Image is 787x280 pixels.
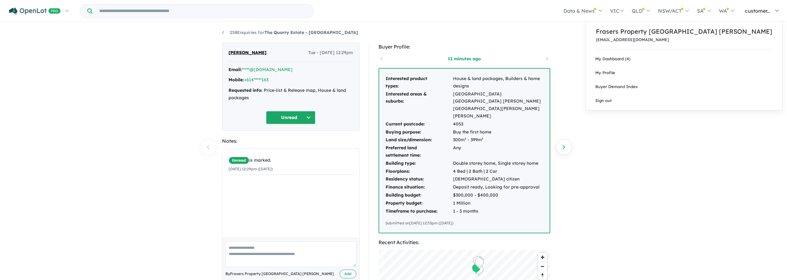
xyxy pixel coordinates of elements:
td: 4 Bed | 2 Bath | 2 Car [453,168,543,176]
div: Recent Activities: [379,238,550,247]
strong: Requested info: [229,87,263,93]
td: 1 - 3 months [453,207,543,215]
a: My Dashboard (4) [586,52,782,66]
div: Map marker [473,256,482,267]
a: [EMAIL_ADDRESS][DOMAIN_NAME] [596,37,772,42]
a: 258Enquiries forThe Quarry Estate - [GEOGRAPHIC_DATA] [222,30,358,35]
button: Zoom in [538,253,547,262]
img: Openlot PRO Logo White [9,7,61,15]
td: Building type: [385,159,453,168]
small: [DATE] 12:29pm ([DATE]) [229,167,273,171]
td: Interested product types: [385,75,453,90]
td: 300m² - 399m² [453,136,543,144]
div: Map marker [474,265,483,276]
td: Deposit ready, Looking for pre-approval [453,183,543,191]
div: Buyer Profile: [379,43,550,51]
strong: The Quarry Estate - [GEOGRAPHIC_DATA] [264,30,358,35]
strong: Mobile: [229,77,244,83]
a: 11 minutes ago [438,56,490,62]
span: [PERSON_NAME] [229,49,267,57]
div: is marked. [229,157,358,164]
a: Sign out [586,94,782,108]
td: [GEOGRAPHIC_DATA] [GEOGRAPHIC_DATA] [PERSON_NAME][GEOGRAPHIC_DATA][PERSON_NAME][PERSON_NAME] [453,90,543,120]
span: Tue - [DATE] 12:29pm [308,49,353,57]
td: Any [453,144,543,159]
div: Price-list & Release map, House & land packages [229,87,353,102]
td: Current postcode: [385,120,453,128]
div: Notes: [222,137,360,145]
a: My Profile [586,66,782,80]
div: Submitted on [DATE] 12:53pm ([DATE]) [385,220,543,226]
td: Interested areas & suburbs: [385,90,453,120]
td: Land size/dimension: [385,136,453,144]
td: Preferred land settlement time: [385,144,453,159]
a: Frasers Property [GEOGRAPHIC_DATA] [PERSON_NAME] [596,27,772,36]
td: Buy the first home [453,128,543,136]
button: Unread [266,111,315,124]
div: Map marker [474,256,484,268]
span: customer... [745,8,771,14]
td: Timeframe to purchase: [385,207,453,215]
span: My Profile [595,70,615,75]
td: Floorplans: [385,168,453,176]
span: Unread [229,157,249,164]
a: Buyer Demand Index [586,80,782,94]
td: 1 Million [453,199,543,207]
td: Building budget: [385,191,453,199]
strong: Email: [229,67,242,72]
td: $300,000 - $400,000 [453,191,543,199]
input: Try estate name, suburb, builder or developer [94,4,312,18]
div: Map marker [471,263,481,275]
td: 4053 [453,120,543,128]
td: Property budget: [385,199,453,207]
td: [DEMOGRAPHIC_DATA] citizen [453,175,543,183]
td: Double storey home, Single storey home [453,159,543,168]
nav: breadcrumb [222,29,565,36]
div: Map marker [474,257,484,269]
button: Add [340,269,356,278]
span: By Frasers Property [GEOGRAPHIC_DATA] [PERSON_NAME] [225,271,334,277]
td: Residency status: [385,175,453,183]
button: Zoom out [538,262,547,271]
td: House & land packages, Builders & home designs [453,75,543,90]
td: Buying purpose: [385,128,453,136]
td: Finance situation: [385,183,453,191]
button: Reset bearing to north [538,271,547,280]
